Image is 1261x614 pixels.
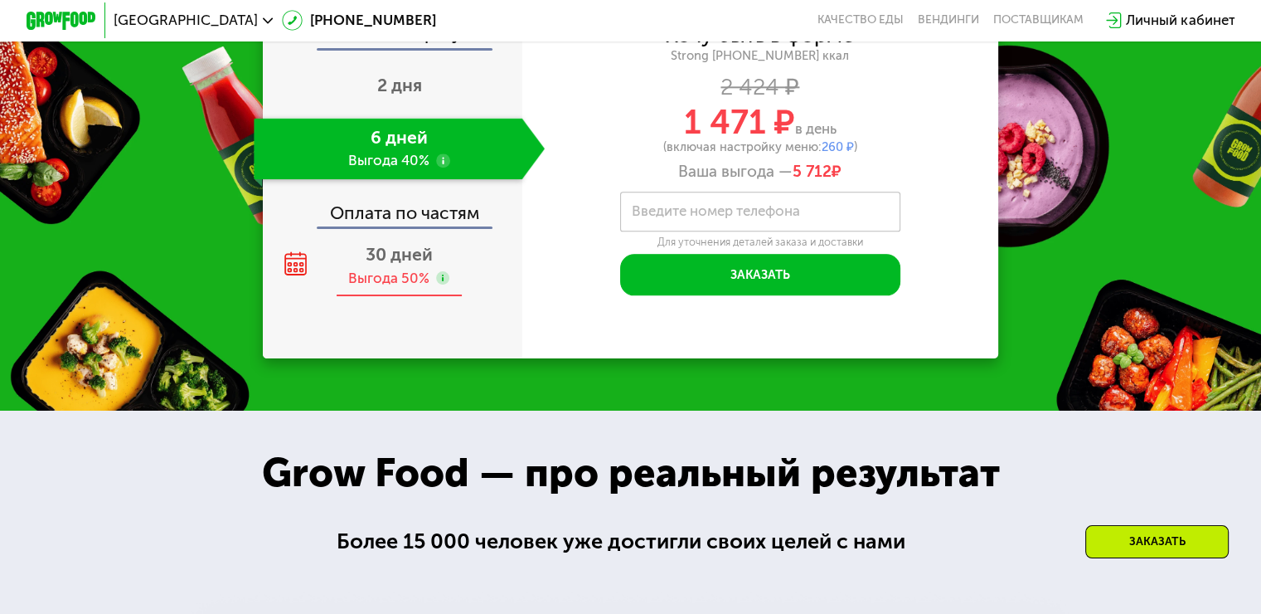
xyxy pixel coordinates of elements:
span: 2 дня [377,75,422,95]
span: ₽ [793,162,841,181]
div: Grow Food — про реальный результат [233,443,1028,503]
a: Качество еды [817,13,904,27]
div: (включая настройку меню: ) [522,141,999,153]
span: [GEOGRAPHIC_DATA] [114,13,258,27]
div: Личный кабинет [1126,10,1234,31]
div: Выгода 50% [348,269,429,288]
div: Оплата по частям [264,187,522,227]
div: Strong [PHONE_NUMBER] ккал [522,48,999,64]
span: в день [795,120,837,137]
span: 260 ₽ [822,139,854,154]
div: Для уточнения деталей заказа и доставки [620,236,900,249]
div: 2 424 ₽ [522,77,999,96]
label: Введите номер телефона [632,207,800,217]
div: поставщикам [993,13,1084,27]
div: Оплата сразу [264,25,522,47]
button: Заказать [620,254,900,296]
div: Заказать [1085,525,1229,558]
div: Более 15 000 человек уже достигли своих целей с нами [337,525,925,558]
span: 30 дней [366,244,433,265]
span: 5 712 [793,162,832,181]
div: Ваша выгода — [522,162,999,181]
a: [PHONE_NUMBER] [282,10,436,31]
div: Хочу быть в форме [666,26,854,45]
span: 1 471 ₽ [684,102,795,142]
a: Вендинги [918,13,979,27]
